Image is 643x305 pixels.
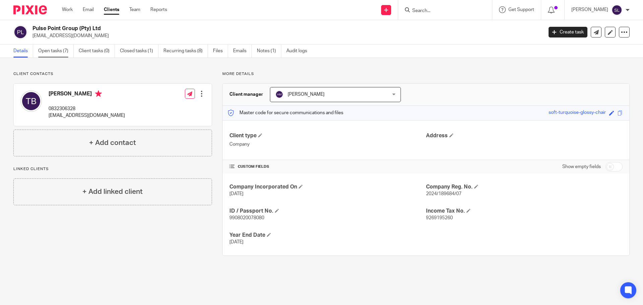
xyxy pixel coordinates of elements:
[426,183,623,190] h4: Company Reg. No.
[163,45,208,58] a: Recurring tasks (8)
[213,45,228,58] a: Files
[13,71,212,77] p: Client contacts
[233,45,252,58] a: Emails
[150,6,167,13] a: Reports
[426,132,623,139] h4: Address
[13,5,47,14] img: Pixie
[286,45,312,58] a: Audit logs
[13,166,212,172] p: Linked clients
[229,208,426,215] h4: ID / Passport No.
[229,240,243,244] span: [DATE]
[571,6,608,13] p: [PERSON_NAME]
[426,216,453,220] span: 9269195260
[49,90,125,99] h4: [PERSON_NAME]
[62,6,73,13] a: Work
[229,216,264,220] span: 9908020078080
[38,45,74,58] a: Open tasks (7)
[49,105,125,112] p: 0832306328
[229,91,263,98] h3: Client manager
[13,25,27,39] img: svg%3E
[549,27,587,37] a: Create task
[222,71,630,77] p: More details
[426,208,623,215] h4: Income Tax No.
[120,45,158,58] a: Closed tasks (1)
[426,192,461,196] span: 2024/189684/07
[82,186,143,197] h4: + Add linked client
[95,90,102,97] i: Primary
[288,92,325,97] span: [PERSON_NAME]
[129,6,140,13] a: Team
[79,45,115,58] a: Client tasks (0)
[32,25,437,32] h2: Pulse Point Group (Pty) Ltd
[612,5,622,15] img: svg%3E
[104,6,119,13] a: Clients
[549,109,606,117] div: soft-turquoise-glossy-chair
[412,8,472,14] input: Search
[229,192,243,196] span: [DATE]
[89,138,136,148] h4: + Add contact
[257,45,281,58] a: Notes (1)
[229,132,426,139] h4: Client type
[49,112,125,119] p: [EMAIL_ADDRESS][DOMAIN_NAME]
[32,32,539,39] p: [EMAIL_ADDRESS][DOMAIN_NAME]
[13,45,33,58] a: Details
[562,163,601,170] label: Show empty fields
[229,232,426,239] h4: Year End Date
[20,90,42,112] img: svg%3E
[508,7,534,12] span: Get Support
[229,164,426,169] h4: CUSTOM FIELDS
[229,141,426,148] p: Company
[228,109,343,116] p: Master code for secure communications and files
[275,90,283,98] img: svg%3E
[83,6,94,13] a: Email
[229,183,426,190] h4: Company Incorporated On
